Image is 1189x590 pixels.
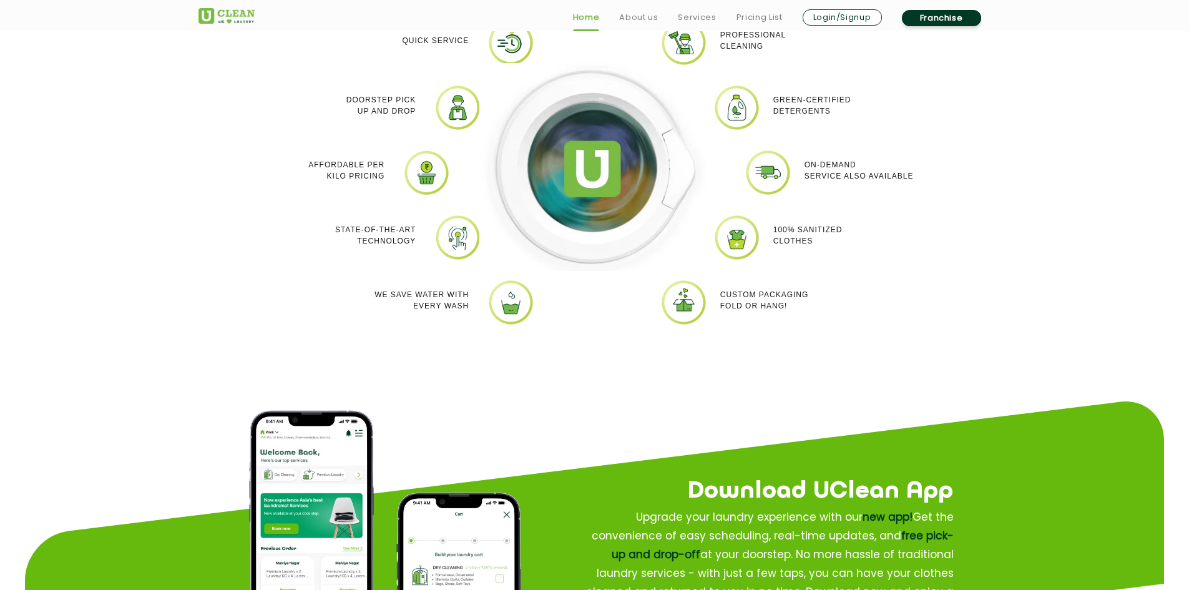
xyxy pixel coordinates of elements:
[611,528,953,562] span: free pick-up and drop-off
[479,63,710,271] img: Dry cleaners near me
[678,10,716,25] a: Services
[619,10,658,25] a: About us
[803,9,882,26] a: Login/Signup
[434,214,481,261] img: Laundry shop near me
[720,29,786,52] p: Professional cleaning
[805,159,914,182] p: On-demand service also available
[403,149,450,196] img: laundry pick and drop services
[773,94,851,117] p: Green-Certified Detergents
[773,224,843,247] p: 100% Sanitized Clothes
[198,8,255,24] img: UClean Laundry and Dry Cleaning
[660,19,707,66] img: PROFESSIONAL_CLEANING_11zon.webp
[308,159,384,182] p: Affordable per kilo pricing
[713,84,760,131] img: laundry near me
[536,473,953,510] h2: Download UClean App
[720,289,809,312] p: Custom packaging Fold or Hang!
[902,10,981,26] a: Franchise
[335,224,416,247] p: State-of-the-art Technology
[736,10,783,25] a: Pricing List
[346,94,416,117] p: Doorstep Pick up and Drop
[660,279,707,326] img: uclean dry cleaner
[745,149,791,196] img: Laundry
[374,289,469,312] p: We Save Water with every wash
[862,509,912,524] span: new app!
[573,10,600,25] a: Home
[713,214,760,261] img: Uclean laundry
[402,35,469,46] p: Quick Service
[434,84,481,131] img: Online dry cleaning services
